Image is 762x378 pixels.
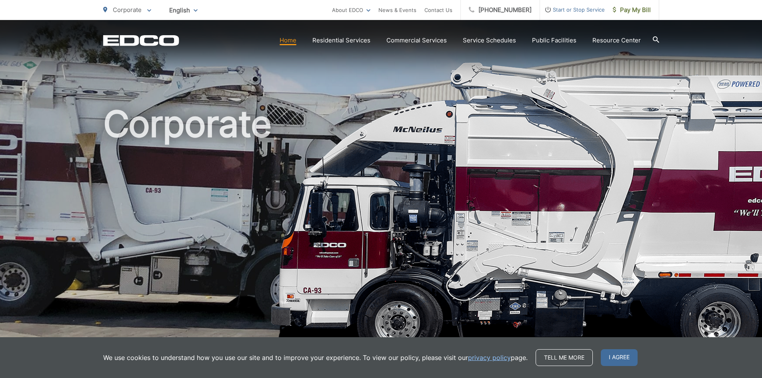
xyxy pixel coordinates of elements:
a: EDCD logo. Return to the homepage. [103,35,179,46]
span: Pay My Bill [613,5,651,15]
h1: Corporate [103,104,659,357]
span: I agree [601,349,638,366]
a: Public Facilities [532,36,576,45]
a: Residential Services [312,36,370,45]
a: Resource Center [592,36,641,45]
a: About EDCO [332,5,370,15]
span: Corporate [113,6,142,14]
p: We use cookies to understand how you use our site and to improve your experience. To view our pol... [103,353,528,362]
span: English [163,3,204,17]
a: Tell me more [536,349,593,366]
a: Commercial Services [386,36,447,45]
a: News & Events [378,5,416,15]
a: privacy policy [468,353,511,362]
a: Contact Us [424,5,452,15]
a: Home [280,36,296,45]
a: Service Schedules [463,36,516,45]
